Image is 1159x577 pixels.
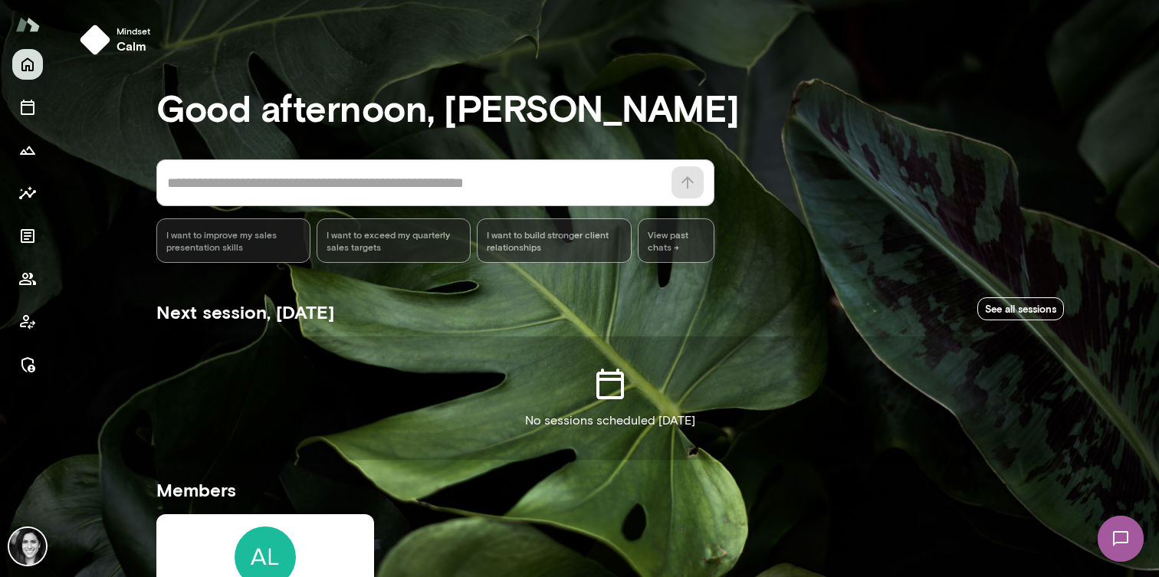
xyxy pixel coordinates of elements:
div: I want to exceed my quarterly sales targets [317,218,471,263]
span: View past chats -> [638,218,714,263]
h5: Next session, [DATE] [156,300,334,324]
button: Manage [12,349,43,380]
span: I want to improve my sales presentation skills [166,228,300,253]
img: mindset [80,25,110,55]
button: Insights [12,178,43,208]
button: Mindsetcalm [74,18,163,61]
span: I want to exceed my quarterly sales targets [327,228,461,253]
span: I want to build stronger client relationships [487,228,621,253]
h3: Good afternoon, [PERSON_NAME] [156,86,1064,129]
span: Mindset [117,25,150,37]
div: I want to build stronger client relationships [477,218,631,263]
a: See all sessions [977,297,1064,321]
button: Sessions [12,92,43,123]
img: Jamie Albers [9,528,46,565]
h6: calm [117,37,150,55]
img: Mento [15,10,40,39]
button: Members [12,264,43,294]
div: I want to improve my sales presentation skills [156,218,310,263]
p: No sessions scheduled [DATE] [525,411,695,430]
h5: Members [156,477,1064,502]
button: Client app [12,307,43,337]
button: Documents [12,221,43,251]
button: Home [12,49,43,80]
button: Growth Plan [12,135,43,166]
